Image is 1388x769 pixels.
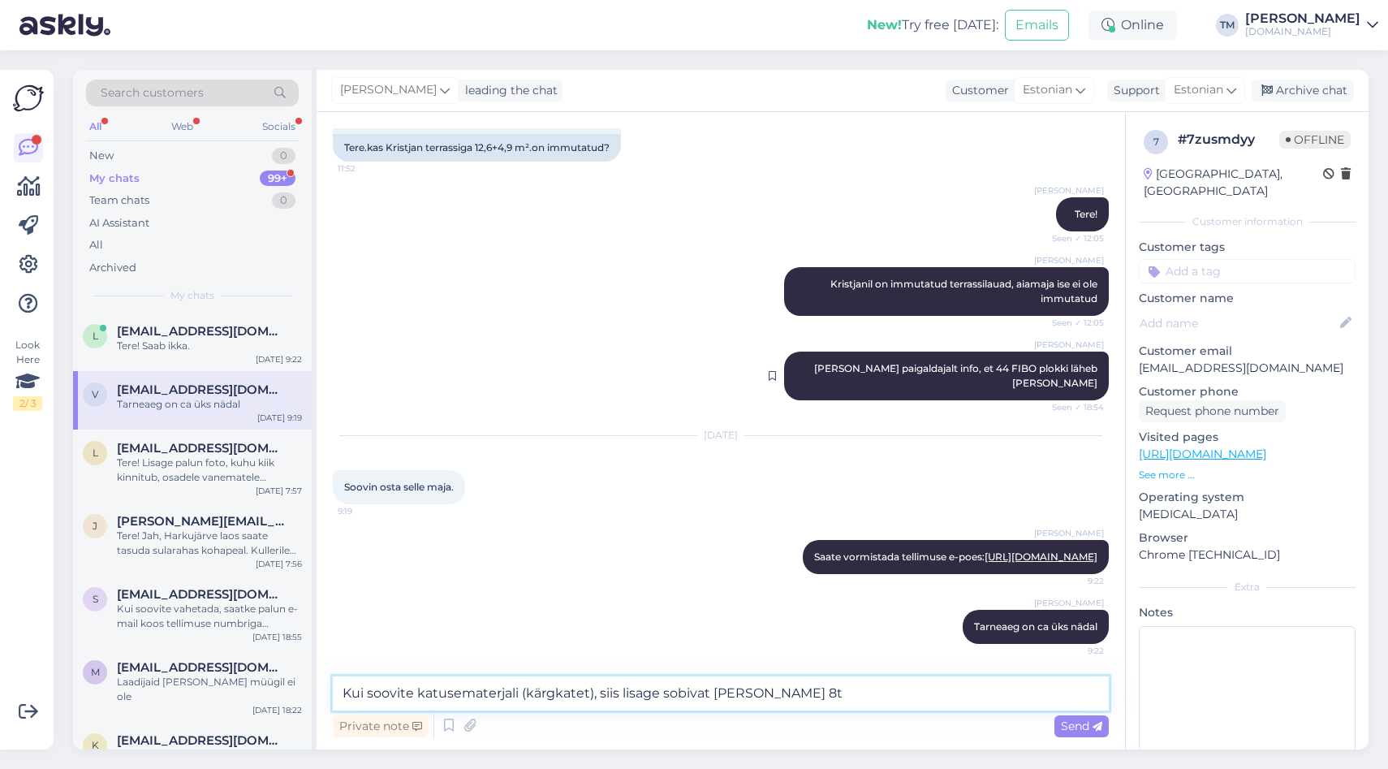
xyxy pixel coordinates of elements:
div: Tere! Saab ikka. [117,339,302,353]
div: [DATE] [333,428,1109,443]
p: See more ... [1139,468,1356,482]
span: Kristjanil on immutatud terrassilauad, aiamaja ise ei ole immutatud [830,278,1100,305]
span: [PERSON_NAME] [1034,254,1104,266]
div: All [89,237,103,253]
div: Kui soovite vahetada, saatke palun e-mail koos tellimuse numbriga [EMAIL_ADDRESS][DOMAIN_NAME] ni... [117,602,302,631]
div: Extra [1139,580,1356,594]
div: Look Here [13,338,42,411]
span: m [91,666,100,678]
div: Archived [89,260,136,276]
div: [GEOGRAPHIC_DATA], [GEOGRAPHIC_DATA] [1144,166,1323,200]
span: [PERSON_NAME] [1034,339,1104,351]
span: [PERSON_NAME] [1034,527,1104,539]
div: My chats [89,171,140,187]
span: Saate vormistada tellimuse e-poes: [814,551,1097,563]
div: Team chats [89,192,149,209]
span: 9:22 [1043,645,1104,657]
p: [EMAIL_ADDRESS][DOMAIN_NAME] [1139,360,1356,377]
span: My chats [170,288,214,303]
div: Online [1088,11,1177,40]
span: 7 [1153,136,1159,148]
div: 0 [272,148,295,164]
span: sarmite.pill@gmail.com [117,587,286,602]
p: Customer name [1139,290,1356,307]
p: Notes [1139,604,1356,621]
span: mait.ojamaa@gmail.com [117,660,286,675]
div: [DATE] 9:19 [257,412,302,424]
span: Estonian [1174,81,1223,99]
span: j [93,520,97,532]
span: lasteaed@suure-jaani.ee [117,441,286,456]
p: [MEDICAL_DATA] [1139,506,1356,523]
div: [DATE] 18:55 [252,631,302,643]
span: Offline [1279,131,1351,149]
span: Soovin osta selle maja. [344,481,454,493]
div: Tarneaeg on ca üks nädal [117,397,302,412]
div: [DATE] 7:57 [256,485,302,497]
div: Archive chat [1252,80,1354,102]
div: Web [168,116,196,137]
div: leading the chat [459,82,558,99]
a: [URL][DOMAIN_NAME] [1139,447,1266,461]
div: Private note [333,715,429,737]
div: Customer [946,82,1009,99]
span: Seen ✓ 12:05 [1043,232,1104,244]
span: [PERSON_NAME] paigaldajalt info, et 44 FIBO plokki läheb [PERSON_NAME] [814,362,1100,389]
div: [DATE] 9:22 [256,353,302,365]
span: Send [1061,719,1102,733]
div: [DATE] 18:22 [252,704,302,716]
span: [PERSON_NAME] [340,81,437,99]
span: 11:52 [338,162,399,175]
span: Estonian [1023,81,1072,99]
span: k [92,739,99,751]
div: Tere.kas Kristjan terrassiga 12,6+4,9 m².on immutatud? [333,134,621,162]
input: Add name [1140,314,1337,332]
span: karinvalksaare@gmail.com [117,733,286,748]
span: julia.gerassimova@gmail.com [117,514,286,529]
div: 99+ [260,171,295,187]
span: Tarneaeg on ca üks nädal [974,620,1097,633]
div: [DATE] 7:56 [256,558,302,570]
span: v [92,388,98,400]
input: Add a tag [1139,259,1356,283]
p: Customer phone [1139,383,1356,400]
div: Tere! Jah, Harkujärve laos saate tasuda sularahas kohapeal. Kullerile tasuda ei saa. [117,529,302,558]
div: Try free [DATE]: [867,15,998,35]
div: Tere! Lisage palun foto, kuhu kiik kinnitub, osadele vanematele kiikedele kahjuks ei ole pakkuda ... [117,456,302,485]
span: Tere! [1075,208,1097,220]
span: 9:22 [1043,575,1104,587]
p: Operating system [1139,489,1356,506]
div: Laadijaid [PERSON_NAME] müügil ei ole [117,675,302,704]
p: Customer email [1139,343,1356,360]
a: [URL][DOMAIN_NAME] [985,551,1097,563]
img: Askly Logo [13,83,44,114]
p: Browser [1139,529,1356,547]
span: lysmariniinesalu@yahoo.com [117,324,286,339]
button: Emails [1005,10,1069,41]
span: l [93,447,98,459]
div: Support [1107,82,1160,99]
p: Chrome [TECHNICAL_ID] [1139,547,1356,564]
span: [PERSON_NAME] [1034,184,1104,197]
span: l [93,330,98,342]
span: s [93,593,98,605]
span: vitali2710@mail.ru [117,382,286,397]
span: Seen ✓ 12:05 [1043,317,1104,329]
div: All [86,116,105,137]
div: 2 / 3 [13,396,42,411]
div: # 7zusmdyy [1178,130,1279,149]
div: [PERSON_NAME] [1245,12,1360,25]
p: Customer tags [1139,239,1356,256]
textarea: Kui soovite katusematerjali (kärgkatet), siis lisage sobivat [PERSON_NAME] 8t [333,676,1109,711]
div: [DOMAIN_NAME] [1245,25,1360,38]
div: 0 [272,192,295,209]
div: Request phone number [1139,400,1286,422]
a: [PERSON_NAME][DOMAIN_NAME] [1245,12,1378,38]
p: Visited pages [1139,429,1356,446]
div: TM [1216,14,1239,37]
div: Socials [259,116,299,137]
span: Seen ✓ 18:54 [1043,401,1104,413]
span: [PERSON_NAME] [1034,597,1104,609]
div: New [89,148,114,164]
div: Customer information [1139,214,1356,229]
